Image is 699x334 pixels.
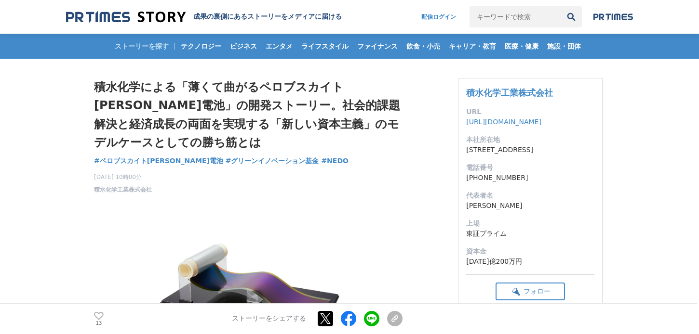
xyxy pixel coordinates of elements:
[403,34,444,59] a: 飲食・小売
[412,6,466,27] a: 配信ログイン
[403,42,444,51] span: 飲食・小売
[445,42,500,51] span: キャリア・教育
[561,6,582,27] button: 検索
[353,42,402,51] span: ファイナンス
[226,42,261,51] span: ビジネス
[66,11,186,24] img: 成果の裏側にあるストーリーをメディアに届ける
[353,34,402,59] a: ファイナンス
[94,173,152,181] span: [DATE] 10時00分
[466,118,541,126] a: [URL][DOMAIN_NAME]
[321,156,349,166] a: #NEDO
[321,156,349,165] span: #NEDO
[177,42,225,51] span: テクノロジー
[297,34,352,59] a: ライフスタイル
[94,78,403,152] h1: 積水化学による「薄くて曲がるペロブスカイト[PERSON_NAME]電池」の開発ストーリー。社会的課題解決と経済成長の両面を実現する「新しい資本主義」のモデルケースとしての勝ち筋とは
[94,321,104,326] p: 13
[297,42,352,51] span: ライフスタイル
[466,246,594,257] dt: 資本金
[466,135,594,145] dt: 本社所在地
[466,201,594,211] dd: [PERSON_NAME]
[593,13,633,21] img: prtimes
[501,34,542,59] a: 医療・健康
[193,13,342,21] h2: 成果の裏側にあるストーリーをメディアに届ける
[466,173,594,183] dd: [PHONE_NUMBER]
[66,11,342,24] a: 成果の裏側にあるストーリーをメディアに届ける 成果の裏側にあるストーリーをメディアに届ける
[466,88,553,98] a: 積水化学工業株式会社
[466,257,594,267] dd: [DATE]億200万円
[262,42,296,51] span: エンタメ
[470,6,561,27] input: キーワードで検索
[226,34,261,59] a: ビジネス
[466,107,594,117] dt: URL
[232,315,306,323] p: ストーリーをシェアする
[94,156,223,165] span: #ペロブスカイト[PERSON_NAME]電池
[466,191,594,201] dt: 代表者名
[94,185,152,194] a: 積水化学工業株式会社
[466,229,594,239] dd: 東証プライム
[466,218,594,229] dt: 上場
[501,42,542,51] span: 医療・健康
[445,34,500,59] a: キャリア・教育
[496,283,565,300] button: フォロー
[466,163,594,173] dt: 電話番号
[543,34,585,59] a: 施設・団体
[226,156,319,166] a: #グリーンイノベーション基金
[177,34,225,59] a: テクノロジー
[262,34,296,59] a: エンタメ
[543,42,585,51] span: 施設・団体
[94,156,223,166] a: #ペロブスカイト[PERSON_NAME]電池
[466,145,594,155] dd: [STREET_ADDRESS]
[226,156,319,165] span: #グリーンイノベーション基金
